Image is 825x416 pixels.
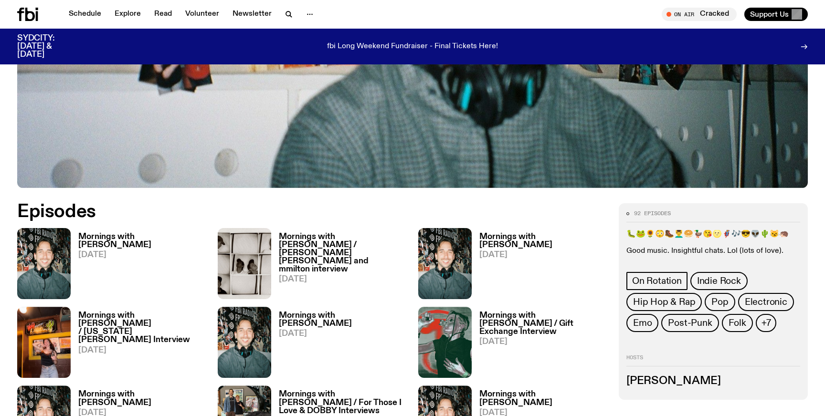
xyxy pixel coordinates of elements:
a: Read [148,8,178,21]
span: On Rotation [632,276,682,286]
a: Mornings with [PERSON_NAME] / Gift Exchange Interview[DATE] [472,312,607,378]
span: 92 episodes [634,211,671,216]
a: Hip Hop & Rap [626,293,702,311]
a: Volunteer [180,8,225,21]
a: Post-Punk [661,314,719,332]
span: Electronic [745,297,787,307]
span: Pop [711,297,728,307]
span: Emo [633,318,652,328]
span: [DATE] [479,338,607,346]
a: On Rotation [626,272,687,290]
span: Support Us [750,10,789,19]
a: Schedule [63,8,107,21]
a: Mornings with [PERSON_NAME][DATE] [472,233,607,299]
span: [DATE] [279,330,407,338]
h2: Episodes [17,203,540,220]
h3: Mornings with [PERSON_NAME] / Gift Exchange Interview [479,312,607,336]
span: Hip Hop & Rap [633,297,695,307]
span: [DATE] [78,251,206,259]
h3: Mornings with [PERSON_NAME] [279,312,407,328]
a: Mornings with [PERSON_NAME][DATE] [71,233,206,299]
span: [DATE] [479,251,607,259]
a: Electronic [738,293,794,311]
a: Explore [109,8,147,21]
h3: Mornings with [PERSON_NAME] [78,233,206,249]
a: Mornings with [PERSON_NAME] / [US_STATE][PERSON_NAME] Interview[DATE] [71,312,206,378]
span: [DATE] [78,346,206,354]
button: Support Us [744,8,808,21]
span: Indie Rock [697,276,741,286]
h3: Mornings with [PERSON_NAME] [78,390,206,406]
h3: Mornings with [PERSON_NAME] / [US_STATE][PERSON_NAME] Interview [78,312,206,344]
a: Indie Rock [690,272,748,290]
h3: Mornings with [PERSON_NAME] [479,390,607,406]
span: [DATE] [279,275,407,283]
span: +7 [762,318,771,328]
img: Radio presenter Ben Hansen sits in front of a wall of photos and an fbi radio sign. Film photo. B... [17,228,71,299]
img: Radio presenter Ben Hansen sits in front of a wall of photos and an fbi radio sign. Film photo. B... [218,307,271,378]
a: Mornings with [PERSON_NAME][DATE] [271,312,407,378]
p: fbi Long Weekend Fundraiser - Final Tickets Here! [327,42,498,51]
p: 🐛🐸🌻😳🥾💆‍♂️🥯🦆😘🌝🦸🎶😎👽🌵😼🦔 [626,230,800,239]
a: Newsletter [227,8,277,21]
a: Pop [705,293,735,311]
p: Good music. Insightful chats. Lol (lots of love). [626,247,800,256]
h3: Mornings with [PERSON_NAME] / [PERSON_NAME] [PERSON_NAME] and mmilton interview [279,233,407,273]
h3: SYDCITY: [DATE] & [DATE] [17,34,78,59]
img: Radio presenter Ben Hansen sits in front of a wall of photos and an fbi radio sign. Film photo. B... [418,228,472,299]
h3: Mornings with [PERSON_NAME] / For Those I Love & DOBBY Interviews [279,390,407,415]
a: Mornings with [PERSON_NAME] / [PERSON_NAME] [PERSON_NAME] and mmilton interview[DATE] [271,233,407,299]
span: Post-Punk [668,318,712,328]
a: Folk [722,314,753,332]
h2: Hosts [626,355,800,366]
a: Emo [626,314,658,332]
h3: Mornings with [PERSON_NAME] [479,233,607,249]
h3: [PERSON_NAME] [626,376,800,386]
span: Folk [729,318,746,328]
button: +7 [756,314,777,332]
button: On AirCracked [662,8,737,21]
